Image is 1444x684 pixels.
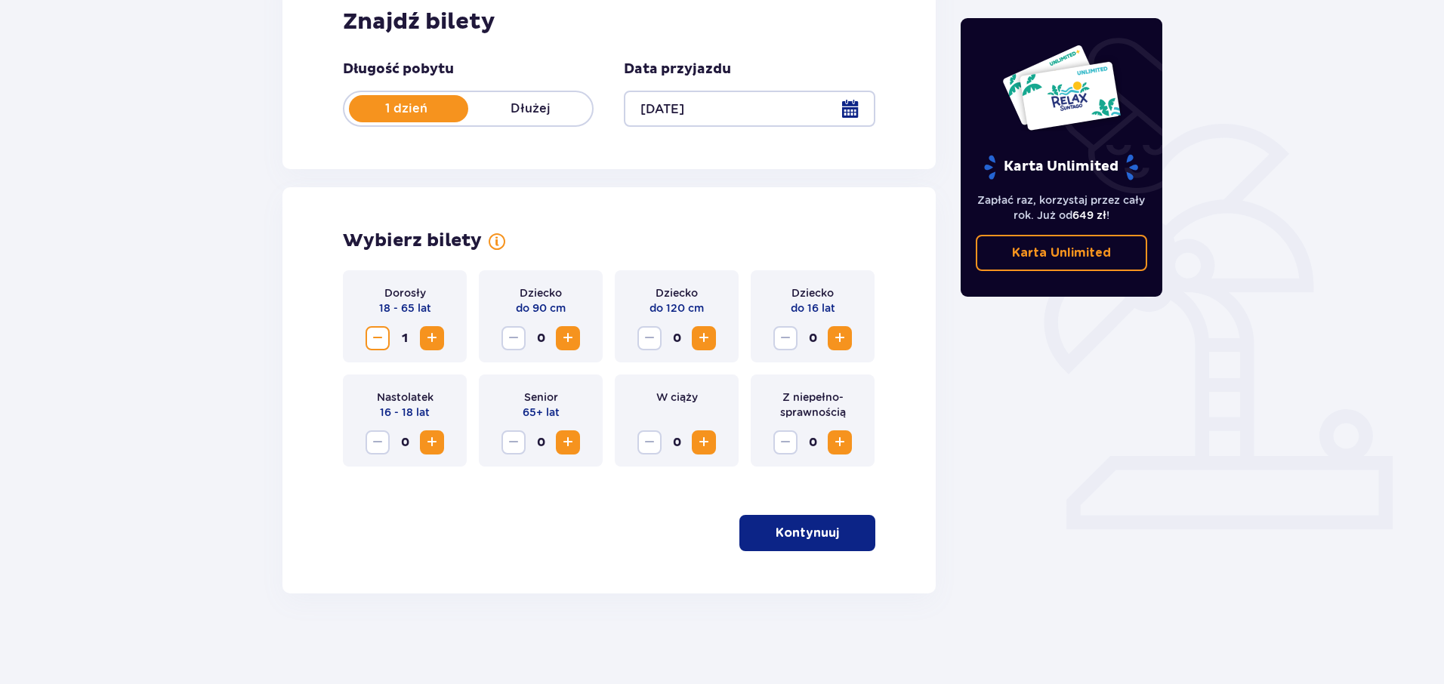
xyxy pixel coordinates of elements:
button: Increase [692,430,716,454]
span: 0 [801,430,825,454]
p: do 16 lat [791,300,835,316]
p: Dłużej [468,100,592,117]
p: Zapłać raz, korzystaj przez cały rok. Już od ! [976,193,1148,223]
p: Nastolatek [377,390,434,405]
button: Decrease [637,430,662,454]
p: Data przyjazdu [624,60,731,79]
span: 0 [801,326,825,350]
p: do 120 cm [649,300,704,316]
button: Decrease [366,326,390,350]
button: Decrease [366,430,390,454]
h2: Znajdź bilety [343,8,875,36]
button: Increase [828,430,852,454]
a: Karta Unlimited [976,235,1148,271]
p: Senior [524,390,558,405]
button: Increase [828,326,852,350]
span: 0 [665,326,689,350]
p: Z niepełno­sprawnością [763,390,862,420]
p: W ciąży [656,390,698,405]
p: Dziecko [520,285,562,300]
p: Dziecko [791,285,834,300]
button: Increase [692,326,716,350]
p: Karta Unlimited [983,154,1140,180]
p: 16 - 18 lat [380,405,430,420]
span: 0 [665,430,689,454]
p: Dziecko [656,285,698,300]
p: Długość pobytu [343,60,454,79]
button: Increase [556,430,580,454]
button: Decrease [637,326,662,350]
span: 0 [529,430,553,454]
button: Decrease [501,326,526,350]
span: 649 zł [1072,209,1106,221]
p: do 90 cm [516,300,566,316]
p: 1 dzień [344,100,468,117]
span: 0 [529,326,553,350]
button: Increase [556,326,580,350]
p: Wybierz bilety [343,230,482,252]
p: Karta Unlimited [1012,245,1111,261]
p: Kontynuuj [776,525,839,541]
button: Decrease [773,326,798,350]
button: Decrease [501,430,526,454]
button: Kontynuuj [739,515,875,551]
button: Increase [420,430,444,454]
button: Increase [420,326,444,350]
span: 1 [393,326,417,350]
button: Decrease [773,430,798,454]
p: 65+ lat [523,405,560,420]
p: 18 - 65 lat [379,300,431,316]
p: Dorosły [384,285,426,300]
span: 0 [393,430,417,454]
